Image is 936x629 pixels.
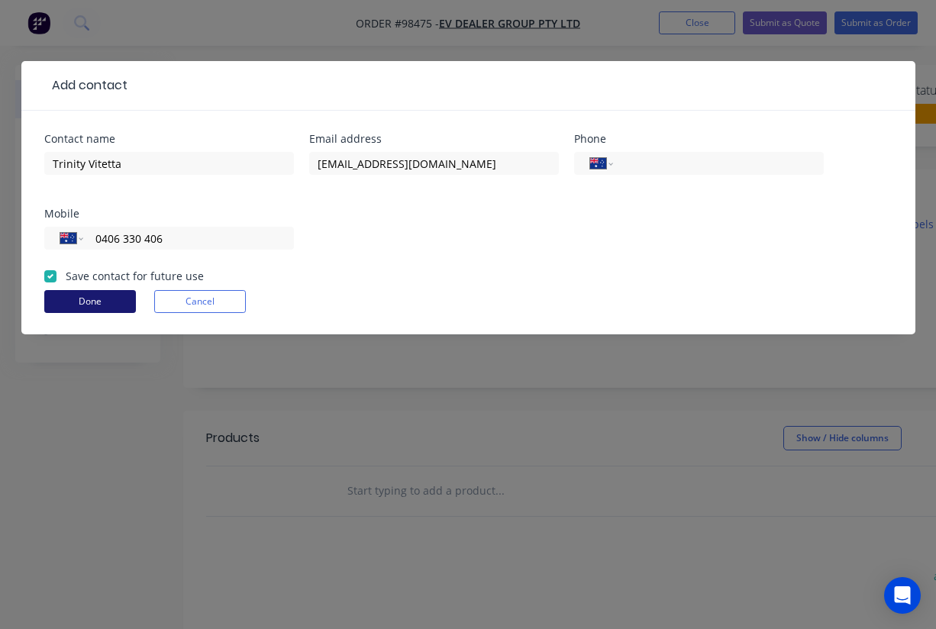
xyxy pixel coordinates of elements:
[44,134,294,144] div: Contact name
[66,268,204,284] label: Save contact for future use
[309,134,559,144] div: Email address
[44,76,127,95] div: Add contact
[884,577,921,614] div: Open Intercom Messenger
[154,290,246,313] button: Cancel
[574,134,824,144] div: Phone
[44,290,136,313] button: Done
[44,208,294,219] div: Mobile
